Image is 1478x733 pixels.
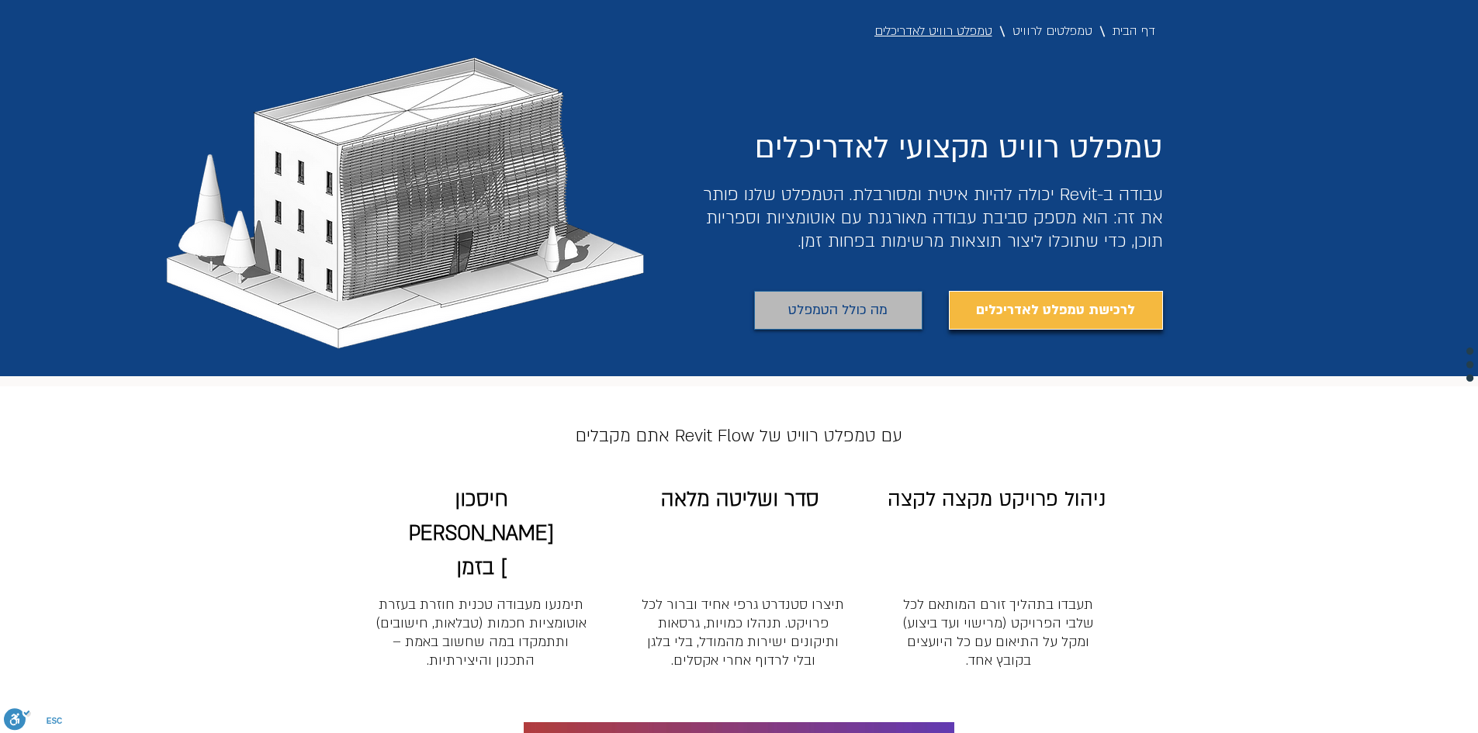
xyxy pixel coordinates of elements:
[1005,16,1100,46] a: טמפלטים לרוויט
[1012,22,1092,40] font: טמפלטים לרוויט
[788,298,888,323] span: מה כולל הטמפלט
[154,47,657,356] img: בניין משרדים טמפלט רוויט
[902,596,1094,669] span: תעבדו בתהליך זורם המותאם לכל שלבי הפרויקט (מרישוי ועד ביצוע) ומקל על התיאום עם כל היועצים בקובץ אחד.
[754,127,1163,168] span: טמפלט רוויט מקצועי לאדריכלים
[576,424,902,448] span: עם טמפלט רוויט של Revit Flow אתם מקבלים​​​
[874,22,992,40] font: טמפלט רוויט לאדריכלים
[1000,24,1005,39] font: \
[1100,24,1105,39] font: \
[888,486,1106,513] span: ניהול פרויקט מקצה לקצה
[703,183,1163,253] span: ​עבודה ב-Revit יכולה להיות איטית ומסורבלת. הטמפלט שלנו פותר את זה: הוא מספק סביבת עבודה מאורגנת ע...
[1105,16,1163,46] a: דף הבית
[661,486,819,513] span: סדר ושליטה מלאה
[754,291,922,330] a: מה כולל הטמפלט
[1113,22,1155,40] font: דף הבית
[976,299,1135,321] span: לרכישת טמפלט לאדריכלים
[867,16,1000,46] a: טמפלט רוויט לאדריכלים
[409,486,554,582] span: חיסכון [PERSON_NAME] בזמן
[745,16,1163,47] nav: נתיב הניווט (breadcrumbs)
[642,596,844,669] span: תיצרו סטנדרט גרפי אחיד וברור לכל פרויקט. תנהלו כמויות, גרסאות ותיקונים ישירות מהמודל, בלי בלגן וב...
[376,596,587,669] span: תימנעו מעבודה טכנית חוזרת בעזרת אוטומציות חכמות (טבלאות, חישובים) ותתמקדו במה שחשוב באמת – התכנון...
[949,291,1163,330] a: לרכישת טמפלט לאדריכלים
